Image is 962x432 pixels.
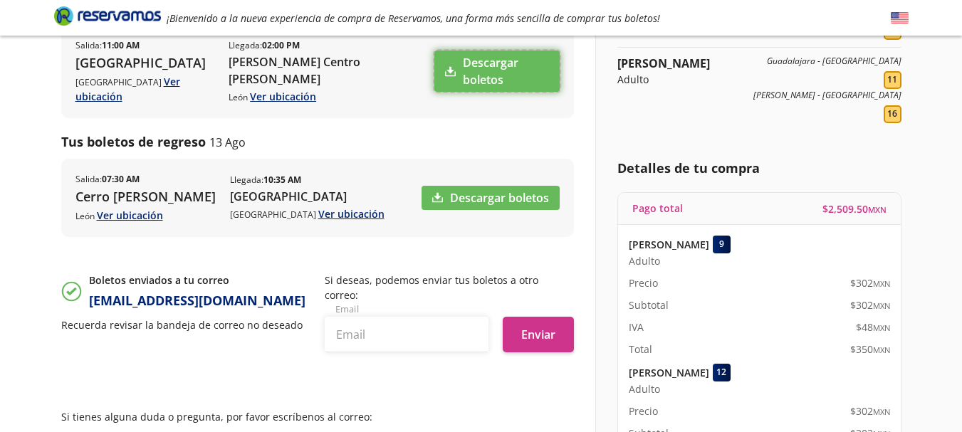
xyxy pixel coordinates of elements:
p: Adulto [617,72,710,87]
p: Total [629,342,652,357]
span: $ 2,509.50 [822,201,887,216]
a: Ver ubicación [97,209,163,222]
p: Salida : [75,39,140,52]
div: 11 [884,71,901,89]
span: $ 48 [856,320,890,334]
button: Enviar [503,317,574,352]
p: [EMAIL_ADDRESS][DOMAIN_NAME] [89,291,305,310]
p: 13 Ago [209,134,246,151]
span: Adulto [629,381,660,396]
a: Ver ubicación [318,207,385,221]
p: León [75,208,216,223]
b: 10:35 AM [263,174,301,186]
small: MXN [873,406,890,417]
small: MXN [873,344,890,355]
button: English [891,9,909,27]
p: Precio [629,275,658,290]
a: Ver ubicación [250,90,316,103]
div: 9 [713,236,731,253]
i: Brand Logo [54,5,161,26]
small: MXN [873,300,890,311]
em: ¡Bienvenido a la nueva experiencia de compra de Reservamos, una forma más sencilla de comprar tus... [167,11,660,25]
span: $ 302 [850,404,890,418]
p: [PERSON_NAME] [617,55,710,72]
p: Precio [629,404,658,418]
small: MXN [873,278,890,289]
a: Descargar boletos [434,51,560,92]
span: $ 302 [850,275,890,290]
a: Brand Logo [54,5,161,31]
p: Llegada : [230,174,301,186]
p: Boletos enviados a tu correo [89,273,305,288]
span: $ 350 [850,342,890,357]
p: Pago total [632,201,683,216]
p: IVA [629,320,644,334]
p: Recuerda revisar la bandeja de correo no deseado [61,317,310,332]
p: Guadalajara - [GEOGRAPHIC_DATA] [767,55,901,68]
p: [PERSON_NAME] [629,365,709,380]
input: Email [325,317,488,352]
span: Adulto [629,253,660,268]
p: Tus boletos de regreso [61,132,206,152]
small: MXN [868,204,887,215]
p: León [229,89,433,104]
a: Descargar boletos [422,186,560,210]
p: Si tienes alguna duda o pregunta, por favor escríbenos al correo: [61,409,574,424]
p: [GEOGRAPHIC_DATA] [230,188,385,205]
p: [PERSON_NAME] [629,237,709,252]
div: 12 [713,364,731,381]
b: 02:00 PM [262,39,300,51]
b: 11:00 AM [102,39,140,51]
span: $ 302 [850,297,890,312]
p: Detalles de tu compra [617,159,901,178]
p: [GEOGRAPHIC_DATA] [75,53,215,73]
p: Salida : [75,173,140,186]
p: Cerro [PERSON_NAME] [75,187,216,206]
p: Llegada : [229,39,300,52]
p: [PERSON_NAME] - [GEOGRAPHIC_DATA] [753,89,901,102]
p: Si deseas, podemos enviar tus boletos a otro correo: [325,273,574,302]
div: 16 [884,105,901,123]
p: [PERSON_NAME] Centro [PERSON_NAME] [229,53,433,88]
p: [GEOGRAPHIC_DATA] [230,206,385,221]
p: [GEOGRAPHIC_DATA] [75,74,215,104]
a: Ver ubicación [75,75,180,103]
small: MXN [873,322,890,333]
p: Subtotal [629,297,669,312]
b: 07:30 AM [102,173,140,185]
